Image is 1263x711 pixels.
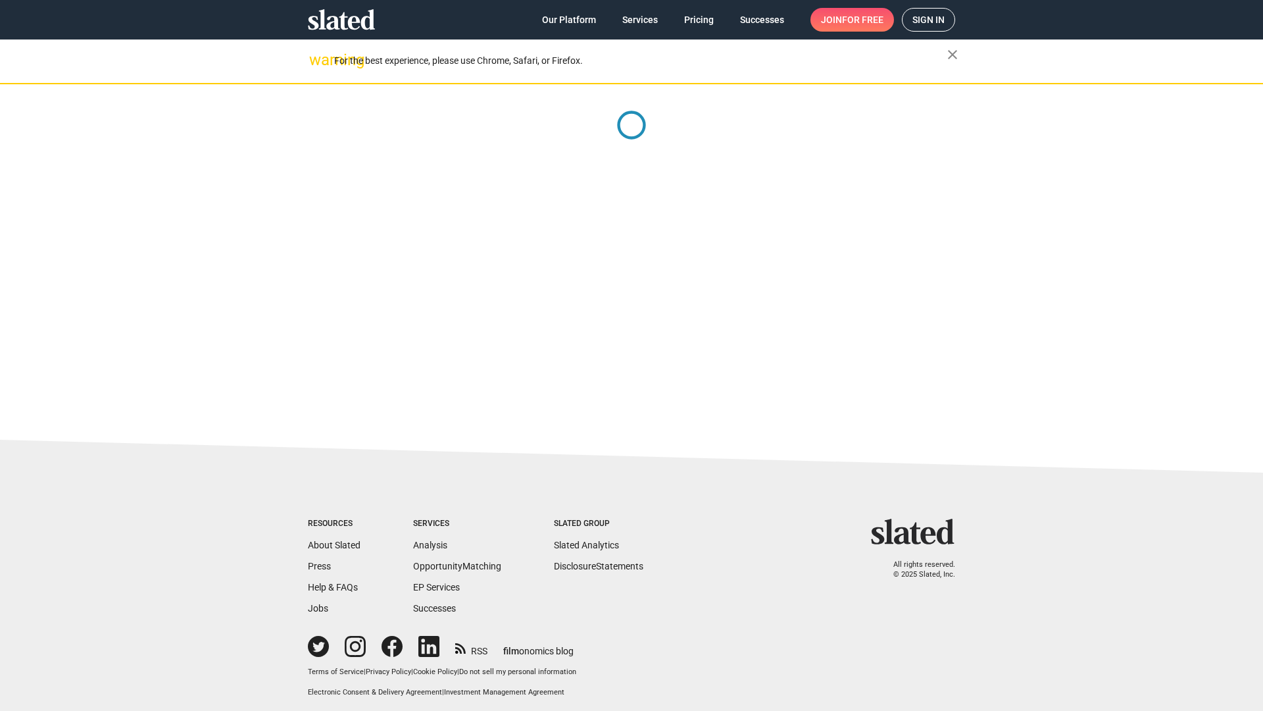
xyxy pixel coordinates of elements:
[912,9,945,31] span: Sign in
[309,52,325,68] mat-icon: warning
[612,8,668,32] a: Services
[413,540,447,550] a: Analysis
[444,688,564,697] a: Investment Management Agreement
[442,688,444,697] span: |
[532,8,607,32] a: Our Platform
[334,52,947,70] div: For the best experience, please use Chrome, Safari, or Firefox.
[684,8,714,32] span: Pricing
[308,519,360,529] div: Resources
[810,8,894,32] a: Joinfor free
[842,8,883,32] span: for free
[542,8,596,32] span: Our Platform
[366,668,411,676] a: Privacy Policy
[821,8,883,32] span: Join
[413,603,456,614] a: Successes
[413,582,460,592] a: EP Services
[308,582,358,592] a: Help & FAQs
[902,8,955,32] a: Sign in
[308,561,331,571] a: Press
[740,8,784,32] span: Successes
[503,646,519,656] span: film
[364,668,366,676] span: |
[554,540,619,550] a: Slated Analytics
[413,561,501,571] a: OpportunityMatching
[308,540,360,550] a: About Slated
[308,668,364,676] a: Terms of Service
[308,688,442,697] a: Electronic Consent & Delivery Agreement
[413,668,457,676] a: Cookie Policy
[413,519,501,529] div: Services
[457,668,459,676] span: |
[622,8,658,32] span: Services
[945,47,960,63] mat-icon: close
[554,561,643,571] a: DisclosureStatements
[879,560,955,579] p: All rights reserved. © 2025 Slated, Inc.
[308,603,328,614] a: Jobs
[459,668,576,677] button: Do not sell my personal information
[503,635,574,658] a: filmonomics blog
[411,668,413,676] span: |
[554,519,643,529] div: Slated Group
[455,637,487,658] a: RSS
[674,8,724,32] a: Pricing
[730,8,795,32] a: Successes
